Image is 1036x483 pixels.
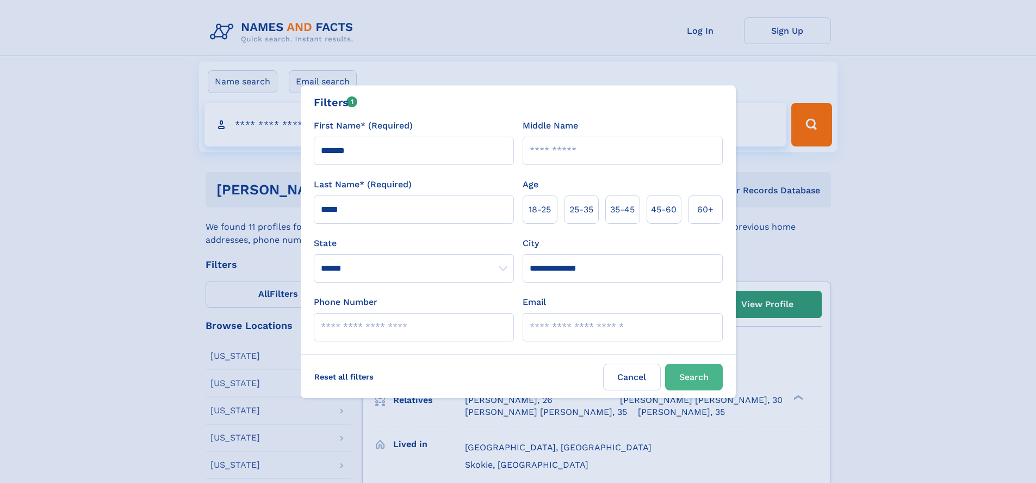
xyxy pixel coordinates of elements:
[569,203,593,216] span: 25‑35
[307,364,381,390] label: Reset all filters
[523,178,538,191] label: Age
[314,178,412,191] label: Last Name* (Required)
[523,296,546,309] label: Email
[603,364,661,390] label: Cancel
[610,203,635,216] span: 35‑45
[314,94,358,111] div: Filters
[523,237,539,250] label: City
[529,203,551,216] span: 18‑25
[523,119,578,132] label: Middle Name
[651,203,677,216] span: 45‑60
[314,237,514,250] label: State
[665,364,723,390] button: Search
[314,296,377,309] label: Phone Number
[314,119,413,132] label: First Name* (Required)
[697,203,714,216] span: 60+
